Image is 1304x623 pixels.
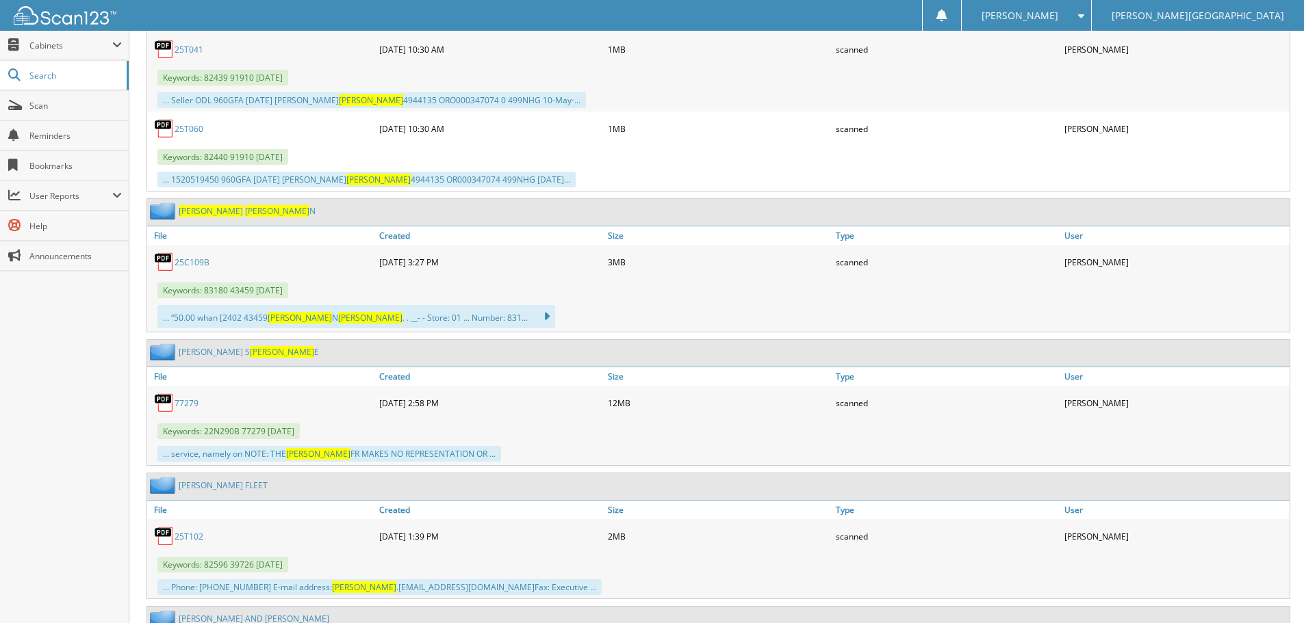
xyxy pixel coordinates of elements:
div: ... 1520519450 960GFA [DATE] [PERSON_NAME] 4944135 OR000347074 499NHG [DATE]... [157,172,576,187]
a: File [147,367,376,386]
a: User [1061,501,1290,519]
span: [PERSON_NAME][GEOGRAPHIC_DATA] [1112,12,1284,20]
span: Keywords: 82440 91910 [DATE] [157,149,288,165]
a: [PERSON_NAME] [PERSON_NAME]N [179,205,316,217]
div: 2MB [604,522,833,550]
span: Search [29,70,120,81]
div: ... “50.00 whan [2402 43459 N . . __- - Store: 01 ... Number: 831... [157,305,555,328]
img: folder2.png [150,477,179,494]
div: [PERSON_NAME] [1061,522,1290,550]
span: Scan [29,100,122,111]
a: 25T060 [175,123,203,135]
img: PDF.png [154,252,175,272]
div: scanned [832,522,1061,550]
a: Type [832,367,1061,386]
div: scanned [832,115,1061,142]
span: Help [29,220,122,232]
img: PDF.png [154,393,175,413]
a: Created [376,226,604,245]
span: [PERSON_NAME] [982,12,1058,20]
a: File [147,226,376,245]
div: scanned [832,248,1061,276]
span: Keywords: 82439 91910 [DATE] [157,70,288,85]
div: [PERSON_NAME] [1061,36,1290,63]
span: [PERSON_NAME] [332,581,396,593]
div: ... Seller ODL 960GFA [DATE] [PERSON_NAME] 4944135 ORO000347074 0 499NHG 10-May-... [157,92,586,108]
iframe: Chat Widget [1236,557,1304,623]
span: Cabinets [29,40,112,51]
span: Announcements [29,250,122,262]
span: Keywords: 83180 43459 [DATE] [157,282,288,298]
span: Reminders [29,130,122,142]
div: 12MB [604,389,833,416]
span: Bookmarks [29,160,122,172]
a: [PERSON_NAME] S[PERSON_NAME]E [179,346,319,358]
span: Keywords: 22N290B 77279 [DATE] [157,423,300,439]
a: Type [832,226,1061,245]
a: 25T102 [175,531,203,542]
div: ... Phone: [PHONE_NUMBER] E-mail address: .[EMAIL_ADDRESS][DOMAIN_NAME] Fax: Executive ... [157,579,602,595]
a: File [147,501,376,519]
span: [PERSON_NAME] [338,312,402,323]
img: scan123-logo-white.svg [14,6,116,25]
span: [PERSON_NAME] [179,205,243,217]
a: User [1061,367,1290,386]
div: [DATE] 3:27 PM [376,248,604,276]
div: [DATE] 10:30 AM [376,36,604,63]
img: folder2.png [150,343,179,360]
div: [PERSON_NAME] [1061,115,1290,142]
a: [PERSON_NAME] FLEET [179,479,268,491]
div: [PERSON_NAME] [1061,389,1290,416]
span: [PERSON_NAME] [245,205,309,217]
span: Keywords: 82596 39726 [DATE] [157,557,288,572]
a: User [1061,226,1290,245]
a: 25C109B [175,256,209,268]
span: User Reports [29,190,112,202]
img: PDF.png [154,118,175,139]
a: Created [376,367,604,386]
span: [PERSON_NAME] [250,346,314,358]
span: [PERSON_NAME] [286,448,350,460]
div: 1MB [604,36,833,63]
span: [PERSON_NAME] [346,174,411,185]
div: scanned [832,36,1061,63]
img: folder2.png [150,202,179,220]
a: Type [832,501,1061,519]
a: 77279 [175,397,199,409]
a: Size [604,226,833,245]
div: scanned [832,389,1061,416]
a: Size [604,367,833,386]
a: 25T041 [175,44,203,55]
div: 3MB [604,248,833,276]
div: [DATE] 2:58 PM [376,389,604,416]
span: [PERSON_NAME] [339,94,403,106]
div: [DATE] 1:39 PM [376,522,604,550]
a: Size [604,501,833,519]
div: [DATE] 10:30 AM [376,115,604,142]
div: ... service, namely on NOTE: THE FR MAKES NO REPRESENTATION OR ... [157,446,501,462]
img: PDF.png [154,526,175,546]
div: 1MB [604,115,833,142]
a: Created [376,501,604,519]
img: PDF.png [154,39,175,59]
span: [PERSON_NAME] [268,312,332,323]
div: [PERSON_NAME] [1061,248,1290,276]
